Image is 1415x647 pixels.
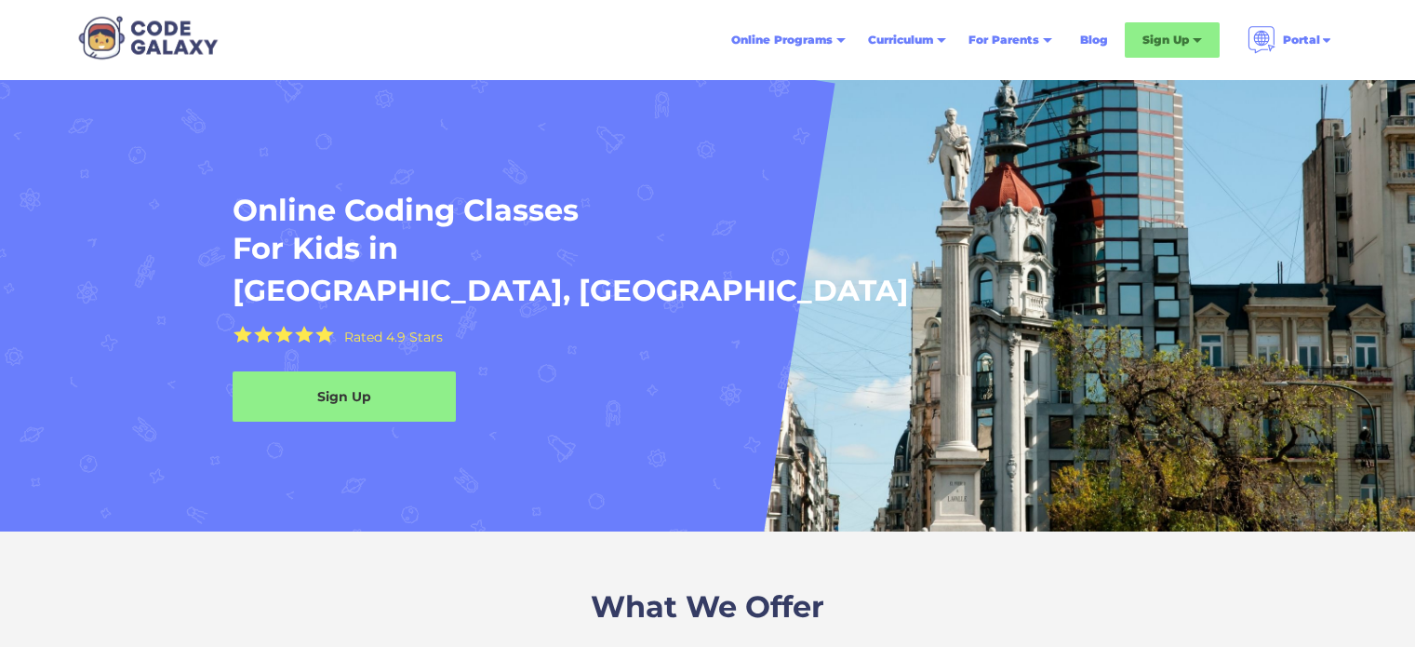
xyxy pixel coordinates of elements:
[233,272,909,310] h1: [GEOGRAPHIC_DATA], [GEOGRAPHIC_DATA]
[274,326,293,344] img: Yellow Star - the Code Galaxy
[968,31,1039,49] div: For Parents
[1283,31,1320,49] div: Portal
[868,31,933,49] div: Curriculum
[957,23,1063,57] div: For Parents
[1142,31,1189,49] div: Sign Up
[233,371,456,422] a: Sign Up
[254,326,273,344] img: Yellow Star - the Code Galaxy
[1125,22,1220,58] div: Sign Up
[1236,19,1344,61] div: Portal
[857,23,957,57] div: Curriculum
[233,387,456,406] div: Sign Up
[1069,23,1119,57] a: Blog
[315,326,334,344] img: Yellow Star - the Code Galaxy
[731,31,833,49] div: Online Programs
[344,330,443,344] div: Rated 4.9 Stars
[295,326,314,344] img: Yellow Star - the Code Galaxy
[720,23,857,57] div: Online Programs
[234,326,252,344] img: Yellow Star - the Code Galaxy
[233,191,1036,268] h1: Online Coding Classes For Kids in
